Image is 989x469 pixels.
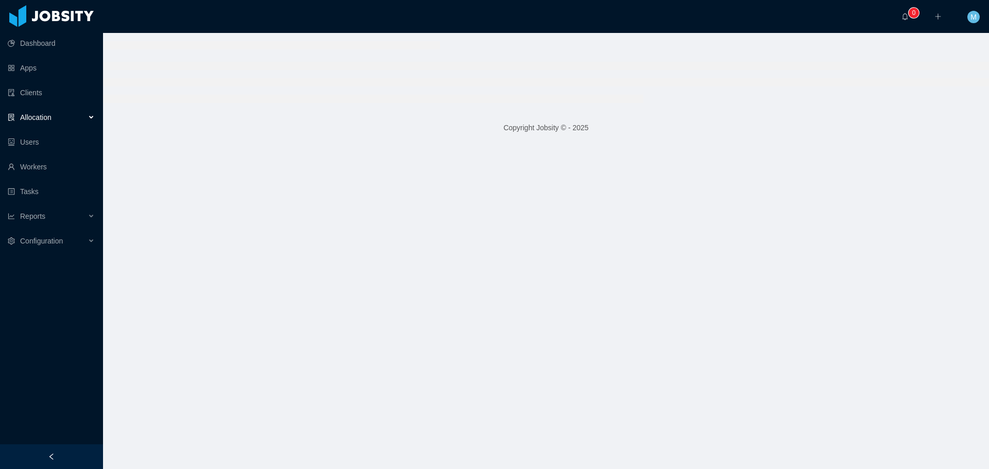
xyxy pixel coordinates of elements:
i: icon: bell [901,13,909,20]
a: icon: pie-chartDashboard [8,33,95,54]
span: M [970,11,977,23]
a: icon: robotUsers [8,132,95,152]
footer: Copyright Jobsity © - 2025 [103,110,989,146]
span: Reports [20,212,45,220]
i: icon: line-chart [8,213,15,220]
i: icon: plus [934,13,942,20]
a: icon: appstoreApps [8,58,95,78]
a: icon: auditClients [8,82,95,103]
a: icon: profileTasks [8,181,95,202]
i: icon: setting [8,237,15,245]
span: Configuration [20,237,63,245]
span: Allocation [20,113,52,121]
a: icon: userWorkers [8,157,95,177]
i: icon: solution [8,114,15,121]
sup: 0 [909,8,919,18]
